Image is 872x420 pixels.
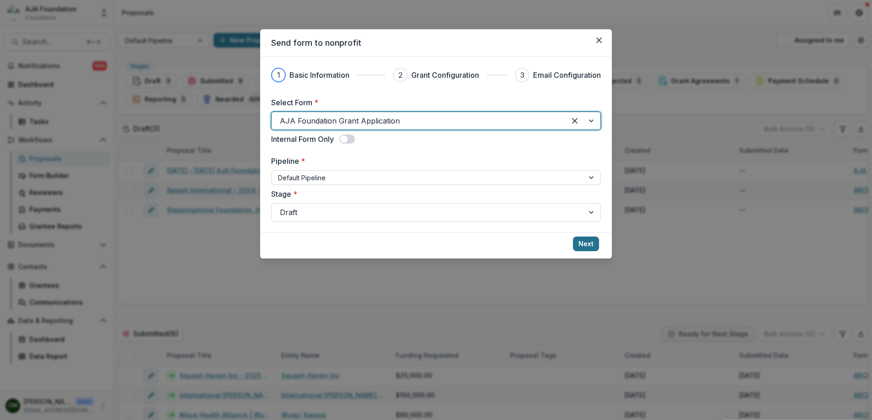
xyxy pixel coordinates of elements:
div: Progress [271,68,601,82]
header: Send form to nonprofit [260,29,612,57]
button: Next [573,237,599,251]
h3: Grant Configuration [411,70,479,81]
div: 1 [277,70,280,81]
button: Close [592,33,606,48]
h3: Basic Information [289,70,349,81]
label: Stage [271,188,595,199]
label: Pipeline [271,156,595,167]
div: 2 [398,70,403,81]
label: Select Form [271,97,595,108]
h3: Email Configuration [533,70,601,81]
label: Internal Form Only [271,134,334,145]
div: 3 [520,70,524,81]
div: Clear selected options [567,113,582,128]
